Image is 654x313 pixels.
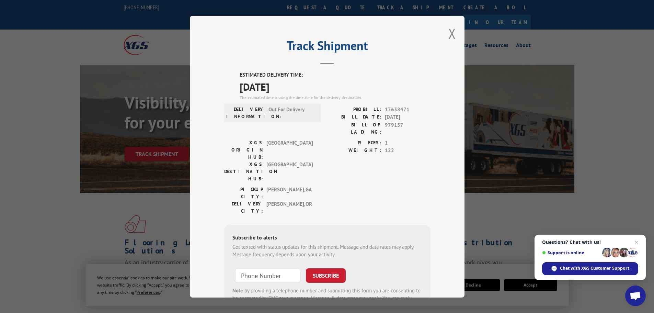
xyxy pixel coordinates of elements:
span: 1 [385,139,430,147]
input: Phone Number [235,268,300,282]
div: Get texted with status updates for this shipment. Message and data rates may apply. Message frequ... [232,243,422,258]
span: [PERSON_NAME] , GA [266,186,313,200]
label: ESTIMATED DELIVERY TIME: [240,71,430,79]
label: PROBILL: [327,105,381,113]
span: Out For Delivery [268,105,315,120]
span: [DATE] [240,79,430,94]
label: WEIGHT: [327,147,381,155]
div: Subscribe to alerts [232,233,422,243]
span: 17638471 [385,105,430,113]
label: BILL DATE: [327,113,381,121]
h2: Track Shipment [224,41,430,54]
span: Support is online [542,250,600,255]
div: Chat with XGS Customer Support [542,262,638,275]
span: 979157 [385,121,430,135]
label: XGS DESTINATION HUB: [224,160,263,182]
div: The estimated time is using the time zone for the delivery destination. [240,94,430,100]
label: XGS ORIGIN HUB: [224,139,263,160]
div: by providing a telephone number and submitting this form you are consenting to be contacted by SM... [232,287,422,310]
label: DELIVERY INFORMATION: [226,105,265,120]
label: PIECES: [327,139,381,147]
label: DELIVERY CITY: [224,200,263,214]
span: Questions? Chat with us! [542,239,638,245]
span: 122 [385,147,430,155]
span: Chat with XGS Customer Support [560,265,629,271]
strong: Note: [232,287,244,293]
span: [PERSON_NAME] , OR [266,200,313,214]
button: Close modal [448,24,456,43]
label: PICKUP CITY: [224,186,263,200]
span: Close chat [632,238,641,246]
span: [GEOGRAPHIC_DATA] [266,160,313,182]
span: [GEOGRAPHIC_DATA] [266,139,313,160]
div: Open chat [625,286,646,306]
label: BILL OF LADING: [327,121,381,135]
button: SUBSCRIBE [306,268,346,282]
span: [DATE] [385,113,430,121]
